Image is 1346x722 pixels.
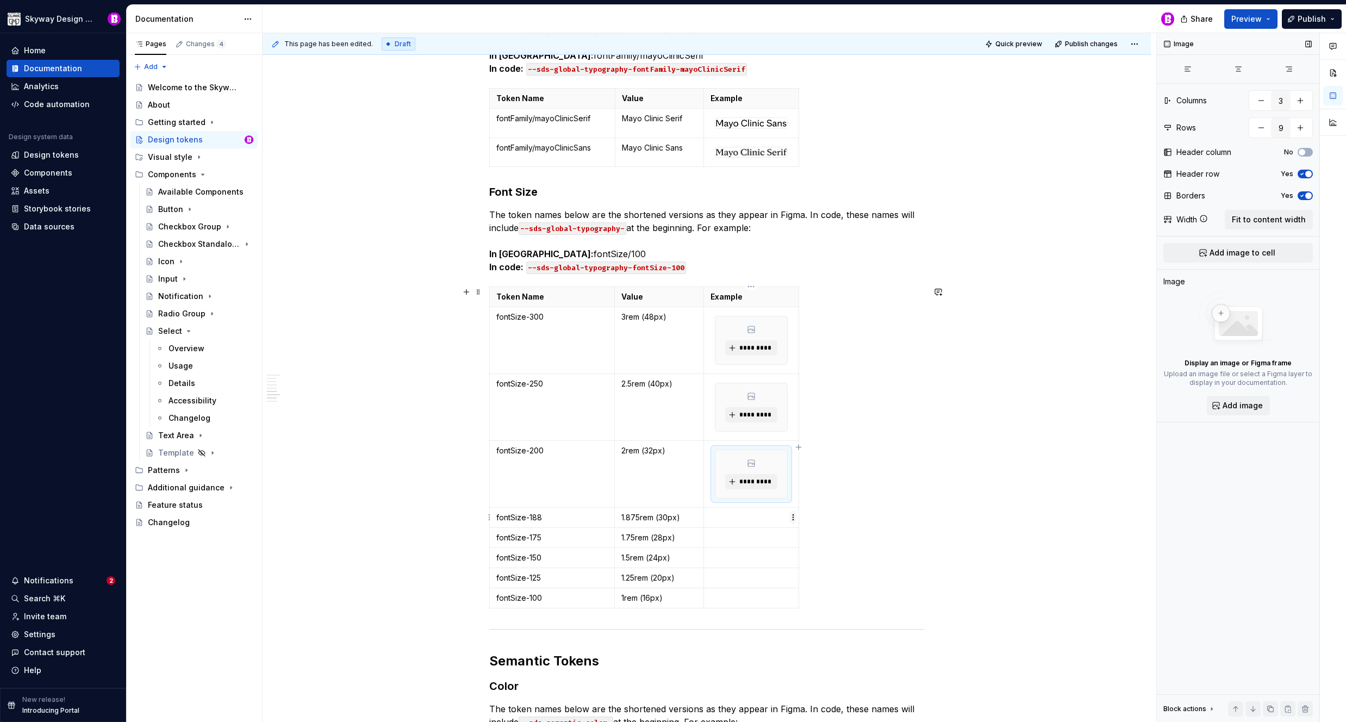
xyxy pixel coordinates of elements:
[22,695,65,704] p: New release!
[1281,191,1293,200] label: Yes
[151,392,258,409] a: Accessibility
[711,93,792,104] p: Example
[621,593,697,603] p: 1rem (16px)
[1191,14,1213,24] span: Share
[7,164,120,182] a: Components
[621,572,697,583] p: 1.25rem (20px)
[141,444,258,462] a: Template
[621,445,697,456] p: 2rem (32px)
[496,378,608,389] p: fontSize-250
[108,13,121,26] img: Bobby Davis
[158,430,194,441] div: Text Area
[7,146,120,164] a: Design tokens
[1163,370,1313,387] p: Upload an image file or select a Figma layer to display in your documentation.
[995,40,1042,48] span: Quick preview
[496,445,608,456] p: fontSize-200
[24,81,59,92] div: Analytics
[151,357,258,375] a: Usage
[24,203,91,214] div: Storybook stories
[1223,400,1263,411] span: Add image
[489,63,524,74] strong: In code:
[1163,243,1313,263] button: Add image to cell
[169,395,216,406] div: Accessibility
[169,378,195,389] div: Details
[496,142,608,153] p: fontFamily/mayoClinicSans
[186,40,226,48] div: Changes
[130,79,258,96] a: Welcome to the Skyway Design System!
[158,447,194,458] div: Template
[1176,122,1196,133] div: Rows
[621,291,697,302] p: Value
[1176,95,1207,106] div: Columns
[24,575,73,586] div: Notifications
[621,532,697,543] p: 1.75rem (28px)
[24,629,55,640] div: Settings
[141,218,258,235] a: Checkbox Group
[135,14,238,24] div: Documentation
[496,113,608,124] p: fontFamily/mayoClinicSerif
[526,63,747,76] code: --sds-global-typography-fontFamily-mayoClinicSerif
[158,186,244,197] div: Available Components
[144,63,158,71] span: Add
[7,42,120,59] a: Home
[7,218,120,235] a: Data sources
[1163,705,1206,713] div: Block actions
[496,552,608,563] p: fontSize-150
[158,221,221,232] div: Checkbox Group
[1284,148,1293,157] label: No
[526,262,686,274] code: --sds-global-typography-fontSize-100
[24,611,66,622] div: Invite team
[1282,9,1342,29] button: Publish
[489,262,524,272] strong: In code:
[1051,36,1123,52] button: Publish changes
[2,7,124,30] button: Skyway Design SystemBobby Davis
[622,93,697,104] p: Value
[496,291,608,302] p: Token Name
[130,79,258,531] div: Page tree
[489,184,924,200] h3: Font Size
[7,96,120,113] a: Code automation
[284,40,373,48] span: This page has been edited.
[141,322,258,340] a: Select
[7,608,120,625] a: Invite team
[489,248,594,259] strong: In [GEOGRAPHIC_DATA]:
[7,182,120,200] a: Assets
[8,13,21,26] img: 7d2f9795-fa08-4624-9490-5a3f7218a56a.png
[24,63,82,74] div: Documentation
[141,288,258,305] a: Notification
[1175,9,1220,29] button: Share
[158,326,182,337] div: Select
[489,208,924,273] p: The token names below are the shortened versions as they appear in Figma. In code, these names wi...
[141,270,258,288] a: Input
[24,45,46,56] div: Home
[158,308,205,319] div: Radio Group
[489,10,924,75] p: The token names below are the shortened versions as they appear in Figma. In code, these names wi...
[1224,9,1278,29] button: Preview
[621,512,697,523] p: 1.875rem (30px)
[24,185,49,196] div: Assets
[130,148,258,166] div: Visual style
[1281,170,1293,178] label: Yes
[141,305,258,322] a: Radio Group
[158,256,175,267] div: Icon
[496,512,608,523] p: fontSize-188
[9,133,73,141] div: Design system data
[1065,40,1118,48] span: Publish changes
[1207,396,1270,415] button: Add image
[130,166,258,183] div: Components
[621,312,697,322] p: 3rem (48px)
[7,626,120,643] a: Settings
[148,134,203,145] div: Design tokens
[24,665,41,676] div: Help
[519,222,626,235] code: --sds-global-typography-
[130,496,258,514] a: Feature status
[715,147,787,157] img: 78500ced-a40c-4b40-9c04-fdd7cad446f7.png
[130,114,258,131] div: Getting started
[1163,276,1185,287] div: Image
[496,93,608,104] p: Token Name
[621,552,697,563] p: 1.5rem (24px)
[489,652,924,670] h2: Semantic Tokens
[496,593,608,603] p: fontSize-100
[7,662,120,679] button: Help
[1176,214,1197,225] div: Width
